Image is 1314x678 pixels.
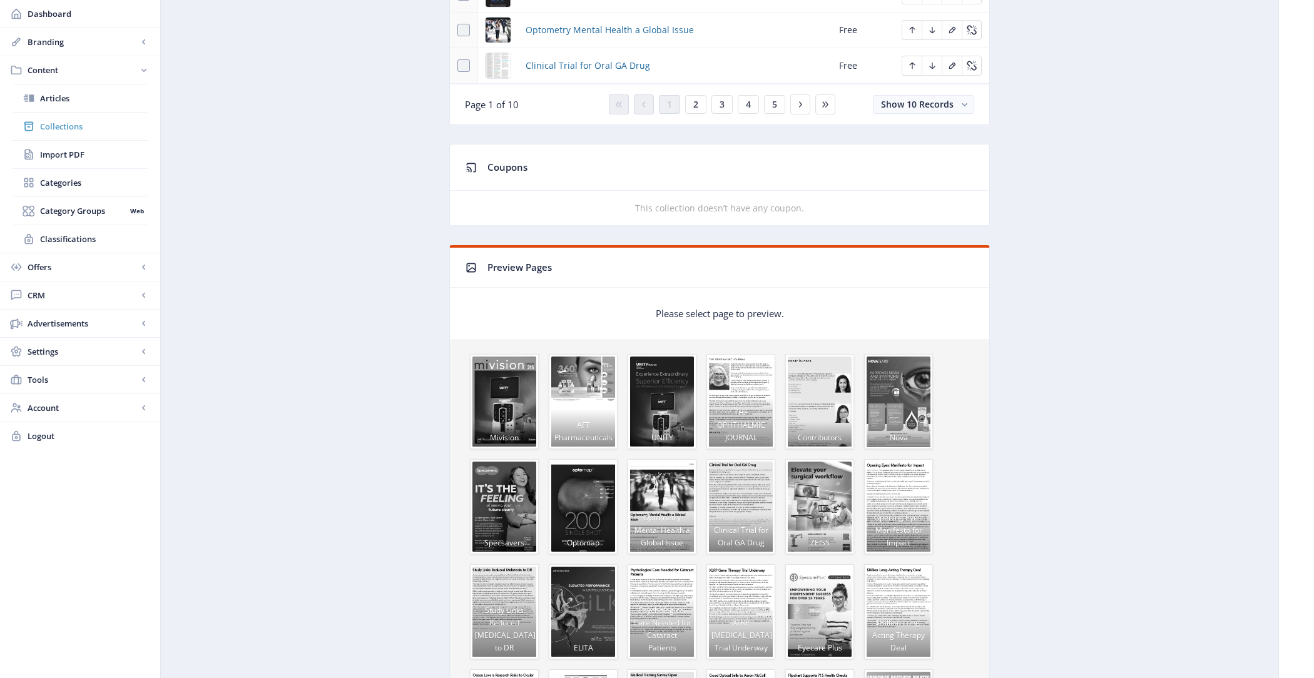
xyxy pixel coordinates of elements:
[13,197,148,225] a: Category GroupsWeb
[867,422,930,447] span: Nova
[788,422,852,447] span: Contributors
[40,205,126,217] span: Category Groups
[551,409,615,447] span: AFT Pharmaceuticals
[962,23,982,35] a: Edit page
[902,23,922,35] a: Edit page
[630,594,694,657] span: Psychological Care Needed for Cataract Patients
[13,225,148,253] a: Classifications
[487,258,974,277] div: Preview Pages
[28,8,150,20] span: Dashboard
[685,95,706,114] button: 2
[764,95,785,114] button: 5
[13,84,148,112] a: Articles
[28,402,138,414] span: Account
[28,430,150,442] span: Logout
[13,141,148,168] a: Import PDF
[28,373,138,386] span: Tools
[942,59,962,71] a: Edit page
[40,120,148,133] span: Collections
[551,632,615,657] span: ELITA
[788,527,852,552] span: ZEISS
[551,527,615,552] span: Optomap
[902,59,922,71] a: Edit page
[28,261,138,273] span: Offers
[526,58,650,73] a: Clinical Trial for Oral GA Drug
[28,289,138,301] span: CRM
[472,527,536,552] span: Specsavers
[465,98,519,111] span: Page 1 of 10
[40,148,148,161] span: Import PDF
[659,95,680,114] button: 1
[711,95,733,114] button: 3
[832,48,894,84] td: Free
[40,233,148,245] span: Classifications
[693,99,698,109] span: 2
[881,98,954,110] span: Show 10 Records
[487,161,527,173] span: Coupons
[922,23,942,35] a: Edit page
[772,99,777,109] span: 5
[867,502,930,552] span: Opening Eyes: Manifesto for Impact
[486,53,511,78] img: pg-012.jpg
[667,99,672,109] span: 1
[720,99,725,109] span: 3
[867,607,930,657] span: $Billion Long-Acting Therapy Deal
[630,422,694,447] span: UNITY
[472,594,536,657] span: Study Links Reduced [MEDICAL_DATA] to DR
[656,307,784,320] p: Please select page to preview.
[13,169,148,196] a: Categories
[126,205,148,217] nb-badge: Web
[873,95,974,114] button: Show 10 Records
[472,422,536,447] span: Mivision
[942,23,962,35] a: Edit page
[832,13,894,48] td: Free
[746,99,751,109] span: 4
[28,345,138,358] span: Settings
[40,176,148,189] span: Categories
[486,18,511,43] img: img_11-1.jpg
[709,397,773,447] span: THE OPHTHALMIC JOURNAL
[962,59,982,71] a: Edit page
[738,95,759,114] button: 4
[28,317,138,330] span: Advertisements
[709,514,773,552] span: Clinical Trial for Oral GA Drug
[449,144,990,226] app-collection-view: Coupons
[13,113,148,140] a: Collections
[28,64,138,76] span: Content
[28,36,138,48] span: Branding
[709,607,773,657] span: XLRP [MEDICAL_DATA] Trial Underway
[526,23,694,38] a: Optometry Mental Health a Global Issue
[450,201,989,216] div: This collection doesn’t have any coupon.
[40,92,148,104] span: Articles
[922,59,942,71] a: Edit page
[630,502,694,552] span: Optometry Mental Health a Global Issue
[788,632,852,657] span: Eyecare Plus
